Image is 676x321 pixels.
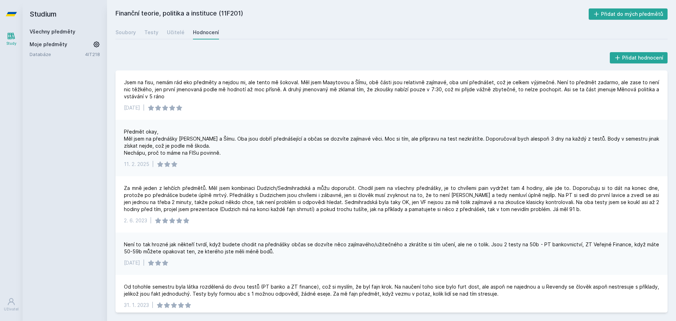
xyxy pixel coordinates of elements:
[124,259,140,266] div: [DATE]
[610,52,668,63] button: Přidat hodnocení
[1,294,21,315] a: Uživatel
[124,128,659,156] div: Předmět okay, Měl jsem na přednášky [PERSON_NAME] a Šímu. Oba jsou dobří přednášející a občas se ...
[124,79,659,100] div: Jsem na fisu, nemám rád eko předměty a nejdou mi, ale tento mě šokoval. Měl jsem Maaytovou a ŠÍmu...
[143,104,145,111] div: |
[115,29,136,36] div: Soubory
[30,41,67,48] span: Moje předměty
[4,307,19,312] div: Uživatel
[167,29,184,36] div: Učitelé
[124,217,147,224] div: 2. 6. 2023
[124,241,659,255] div: Není to tak hrozné jak někteří tvrdí, když budete chodit na přednášky občas se dozvíte něco zajím...
[6,41,17,46] div: Study
[193,25,219,39] a: Hodnocení
[115,8,589,20] h2: Finanční teorie, politika a instituce (11F201)
[124,161,149,168] div: 11. 2. 2025
[589,8,668,20] button: Přidat do mých předmětů
[30,29,75,35] a: Všechny předměty
[1,28,21,50] a: Study
[144,25,158,39] a: Testy
[85,51,100,57] a: 4IT218
[115,25,136,39] a: Soubory
[124,185,659,213] div: Za mně jeden z lehčích předmětů. Měl jsem kombinaci Dudzich/Sedmihradská a můžu doporučit. Chodil...
[124,283,659,297] div: Od tohohle semestru byla látka rozdělená do dvou testů (PT banko a ZT finance), což si myslím, že...
[124,104,140,111] div: [DATE]
[30,51,85,58] a: Databáze
[193,29,219,36] div: Hodnocení
[152,302,154,309] div: |
[124,302,149,309] div: 31. 1. 2023
[143,259,145,266] div: |
[167,25,184,39] a: Učitelé
[144,29,158,36] div: Testy
[152,161,154,168] div: |
[150,217,152,224] div: |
